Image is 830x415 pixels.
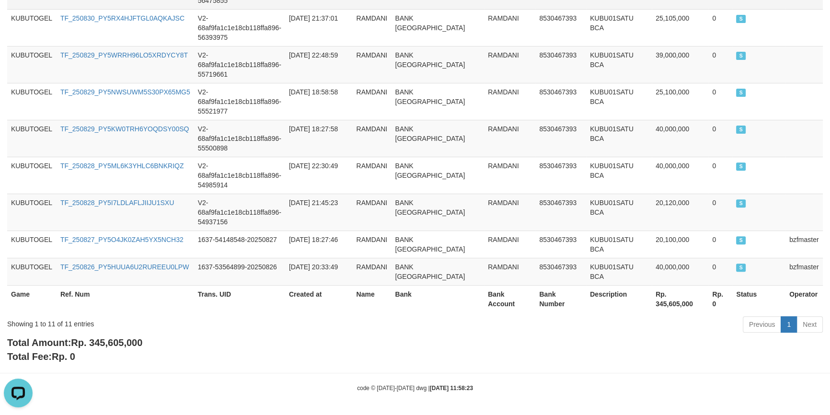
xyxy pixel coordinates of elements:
td: [DATE] 21:45:23 [285,194,353,231]
th: Created at [285,285,353,312]
a: TF_250828_PY5ML6K3YHLC6BNKRIQZ [60,162,184,170]
td: RAMDANI [484,231,535,258]
td: V2-68af9fa1c1e18cb118ffa896-56393975 [194,9,285,46]
td: V2-68af9fa1c1e18cb118ffa896-54937156 [194,194,285,231]
a: TF_250828_PY5I7LDLAFLJIIJU1SXU [60,199,174,207]
td: KUBU01SATU BCA [586,258,652,285]
td: 0 [708,194,732,231]
td: KUBUTOGEL [7,231,57,258]
td: 39,000,000 [652,46,708,83]
td: bzfmaster [785,258,823,285]
span: Rp. 0 [52,351,75,362]
td: KUBU01SATU BCA [586,194,652,231]
td: KUBUTOGEL [7,194,57,231]
th: Status [732,285,785,312]
td: RAMDANI [484,157,535,194]
a: TF_250829_PY5NWSUWM5S30PX65MG5 [60,88,190,96]
td: 8530467393 [535,258,586,285]
td: KUBU01SATU BCA [586,46,652,83]
th: Trans. UID [194,285,285,312]
a: Previous [743,316,781,333]
td: 0 [708,83,732,120]
th: Description [586,285,652,312]
td: 8530467393 [535,120,586,157]
td: [DATE] 22:30:49 [285,157,353,194]
td: 25,105,000 [652,9,708,46]
td: [DATE] 18:27:46 [285,231,353,258]
td: BANK [GEOGRAPHIC_DATA] [391,231,484,258]
td: RAMDANI [484,83,535,120]
td: V2-68af9fa1c1e18cb118ffa896-55521977 [194,83,285,120]
td: 8530467393 [535,83,586,120]
span: SUCCESS [736,162,746,171]
td: BANK [GEOGRAPHIC_DATA] [391,157,484,194]
span: SUCCESS [736,52,746,60]
td: KUBUTOGEL [7,46,57,83]
td: KUBUTOGEL [7,83,57,120]
td: V2-68af9fa1c1e18cb118ffa896-54985914 [194,157,285,194]
th: Bank [391,285,484,312]
td: 1637-54148548-20250827 [194,231,285,258]
td: KUBUTOGEL [7,9,57,46]
td: KUBUTOGEL [7,157,57,194]
td: RAMDANI [353,258,392,285]
td: RAMDANI [484,9,535,46]
th: Bank Account [484,285,535,312]
td: 1637-53564899-20250826 [194,258,285,285]
td: BANK [GEOGRAPHIC_DATA] [391,258,484,285]
td: V2-68af9fa1c1e18cb118ffa896-55719661 [194,46,285,83]
td: RAMDANI [353,9,392,46]
td: 20,100,000 [652,231,708,258]
td: 40,000,000 [652,120,708,157]
td: 0 [708,231,732,258]
div: Showing 1 to 11 of 11 entries [7,315,339,329]
td: 20,120,000 [652,194,708,231]
td: [DATE] 18:58:58 [285,83,353,120]
td: BANK [GEOGRAPHIC_DATA] [391,194,484,231]
small: code © [DATE]-[DATE] dwg | [357,385,473,392]
a: TF_250827_PY5O4JK0ZAH5YX5NCH32 [60,236,184,243]
td: RAMDANI [484,194,535,231]
td: RAMDANI [353,157,392,194]
td: 8530467393 [535,194,586,231]
td: 8530467393 [535,46,586,83]
td: [DATE] 22:48:59 [285,46,353,83]
td: KUBUTOGEL [7,120,57,157]
span: SUCCESS [736,264,746,272]
a: TF_250830_PY5RX4HJFTGL0AQKAJSC [60,14,184,22]
td: KUBU01SATU BCA [586,83,652,120]
td: RAMDANI [484,120,535,157]
td: 0 [708,258,732,285]
span: Rp. 345,605,000 [71,337,142,348]
td: 8530467393 [535,231,586,258]
td: KUBU01SATU BCA [586,9,652,46]
td: 0 [708,120,732,157]
td: V2-68af9fa1c1e18cb118ffa896-55500898 [194,120,285,157]
th: Rp. 345,605,000 [652,285,708,312]
td: BANK [GEOGRAPHIC_DATA] [391,83,484,120]
a: TF_250829_PY5KW0TRH6YOQDSY00SQ [60,125,189,133]
span: SUCCESS [736,89,746,97]
td: RAMDANI [353,83,392,120]
td: [DATE] 20:33:49 [285,258,353,285]
td: 40,000,000 [652,157,708,194]
th: Operator [785,285,823,312]
td: RAMDANI [484,258,535,285]
td: RAMDANI [353,120,392,157]
td: KUBU01SATU BCA [586,157,652,194]
td: 25,100,000 [652,83,708,120]
span: SUCCESS [736,126,746,134]
th: Rp. 0 [708,285,732,312]
td: RAMDANI [484,46,535,83]
span: SUCCESS [736,236,746,244]
th: Bank Number [535,285,586,312]
td: bzfmaster [785,231,823,258]
td: BANK [GEOGRAPHIC_DATA] [391,46,484,83]
th: Ref. Num [57,285,194,312]
td: KUBU01SATU BCA [586,231,652,258]
a: TF_250826_PY5HUUA6U2RUREEU0LPW [60,263,189,271]
span: SUCCESS [736,199,746,207]
b: Total Amount: [7,337,142,348]
td: KUBU01SATU BCA [586,120,652,157]
td: BANK [GEOGRAPHIC_DATA] [391,9,484,46]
